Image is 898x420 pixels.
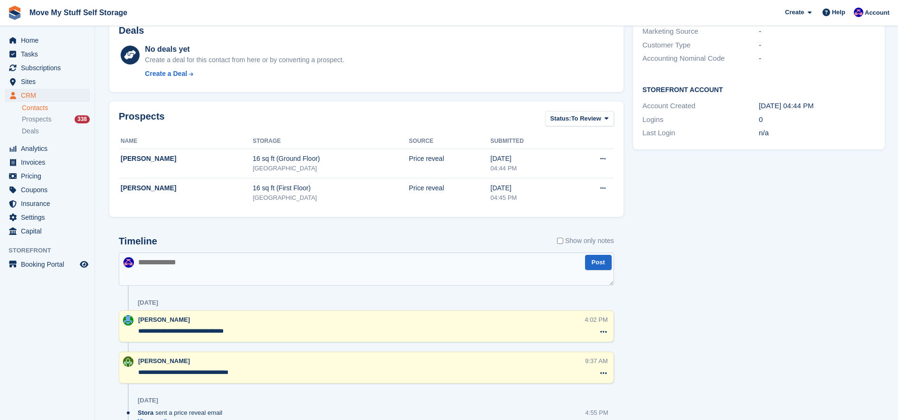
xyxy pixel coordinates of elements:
div: 338 [75,115,90,123]
a: menu [5,142,90,155]
th: Submitted [491,134,568,149]
a: menu [5,183,90,196]
div: - [759,40,875,51]
a: menu [5,258,90,271]
div: Create a Deal [145,69,187,79]
a: Prospects 338 [22,114,90,124]
div: [DATE] 04:44 PM [759,101,875,112]
div: Account Created [643,101,759,112]
a: menu [5,156,90,169]
a: menu [5,211,90,224]
span: Create [785,8,804,17]
div: 9:37 AM [585,356,608,365]
div: Accounting Nominal Code [643,53,759,64]
div: Price reveal [409,154,491,164]
a: Deals [22,126,90,136]
a: Preview store [78,259,90,270]
span: Insurance [21,197,78,210]
div: Logins [643,114,759,125]
span: Storefront [9,246,95,255]
span: Prospects [22,115,51,124]
img: Dan [123,315,133,326]
img: stora-icon-8386f47178a22dfd0bd8f6a31ec36ba5ce8667c1dd55bd0f319d3a0aa187defe.svg [8,6,22,20]
span: Pricing [21,169,78,183]
span: Booking Portal [21,258,78,271]
div: 4:55 PM [585,408,608,417]
div: [PERSON_NAME] [121,183,253,193]
span: Subscriptions [21,61,78,75]
th: Source [409,134,491,149]
div: 0 [759,114,875,125]
a: menu [5,197,90,210]
a: Move My Stuff Self Storage [26,5,131,20]
th: Storage [253,134,409,149]
a: menu [5,224,90,238]
span: [PERSON_NAME] [138,357,190,364]
img: Jade Whetnall [123,257,134,268]
span: [PERSON_NAME] [138,316,190,323]
span: Coupons [21,183,78,196]
div: [DATE] [138,397,158,404]
span: Stora [138,408,153,417]
span: Tasks [21,47,78,61]
div: Last Login [643,128,759,139]
a: menu [5,61,90,75]
div: Customer Type [643,40,759,51]
span: To Review [571,114,601,123]
a: Create a Deal [145,69,344,79]
a: menu [5,75,90,88]
input: Show only notes [557,236,563,246]
h2: Deals [119,25,144,36]
div: - [759,26,875,37]
div: - [759,53,875,64]
span: Help [832,8,845,17]
h2: Timeline [119,236,157,247]
a: menu [5,169,90,183]
a: Contacts [22,103,90,112]
span: Capital [21,224,78,238]
div: Price reveal [409,183,491,193]
div: [DATE] [138,299,158,307]
th: Name [119,134,253,149]
h2: Prospects [119,111,165,129]
span: Account [865,8,889,18]
span: Status: [550,114,571,123]
div: 04:45 PM [491,193,568,203]
div: Marketing Source [643,26,759,37]
span: CRM [21,89,78,102]
div: 04:44 PM [491,164,568,173]
div: [PERSON_NAME] [121,154,253,164]
span: Analytics [21,142,78,155]
div: [GEOGRAPHIC_DATA] [253,164,409,173]
div: [GEOGRAPHIC_DATA] [253,193,409,203]
div: No deals yet [145,44,344,55]
div: Create a deal for this contact from here or by converting a prospect. [145,55,344,65]
h2: Storefront Account [643,84,875,94]
span: Home [21,34,78,47]
div: [DATE] [491,183,568,193]
a: menu [5,34,90,47]
span: Settings [21,211,78,224]
a: menu [5,89,90,102]
button: Status: To Review [545,111,614,127]
span: Invoices [21,156,78,169]
button: Post [585,255,612,271]
div: n/a [759,128,875,139]
span: Sites [21,75,78,88]
div: 16 sq ft (First Floor) [253,183,409,193]
div: sent a price reveal email [138,408,227,417]
div: 4:02 PM [585,315,607,324]
span: Deals [22,127,39,136]
img: Joel Booth [123,356,133,367]
div: [DATE] [491,154,568,164]
label: Show only notes [557,236,614,246]
img: Jade Whetnall [854,8,863,17]
div: 16 sq ft (Ground Floor) [253,154,409,164]
a: menu [5,47,90,61]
